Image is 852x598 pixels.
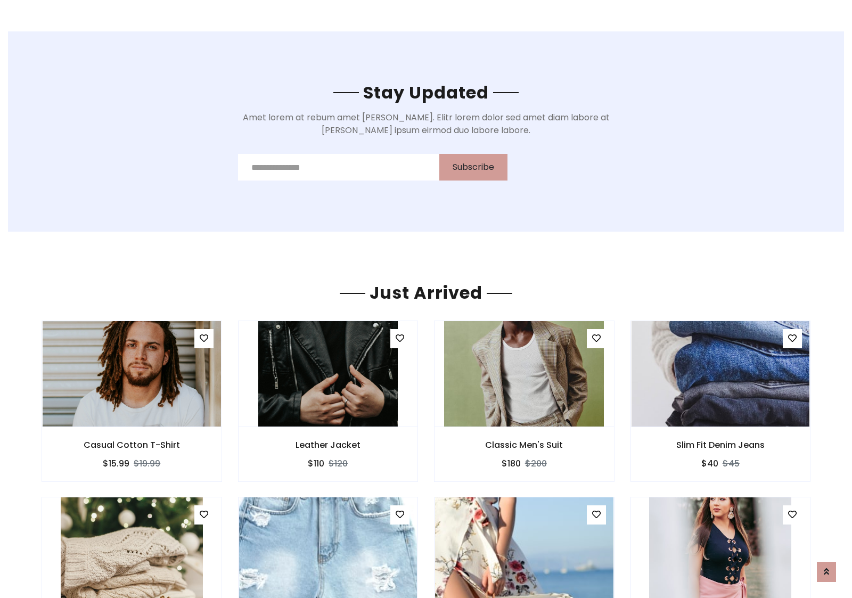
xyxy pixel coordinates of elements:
[359,80,493,104] span: Stay Updated
[631,440,810,450] h6: Slim Fit Denim Jeans
[238,111,615,137] p: Amet lorem at rebum amet [PERSON_NAME]. Elitr lorem dolor sed amet diam labore at [PERSON_NAME] i...
[329,457,348,470] del: $120
[435,440,614,450] h6: Classic Men's Suit
[365,281,487,305] span: Just Arrived
[42,440,222,450] h6: Casual Cotton T-Shirt
[239,440,418,450] h6: Leather Jacket
[134,457,160,470] del: $19.99
[439,154,507,181] button: Subscribe
[308,458,324,469] h6: $110
[103,458,129,469] h6: $15.99
[701,458,718,469] h6: $40
[525,457,547,470] del: $200
[502,458,521,469] h6: $180
[723,457,740,470] del: $45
